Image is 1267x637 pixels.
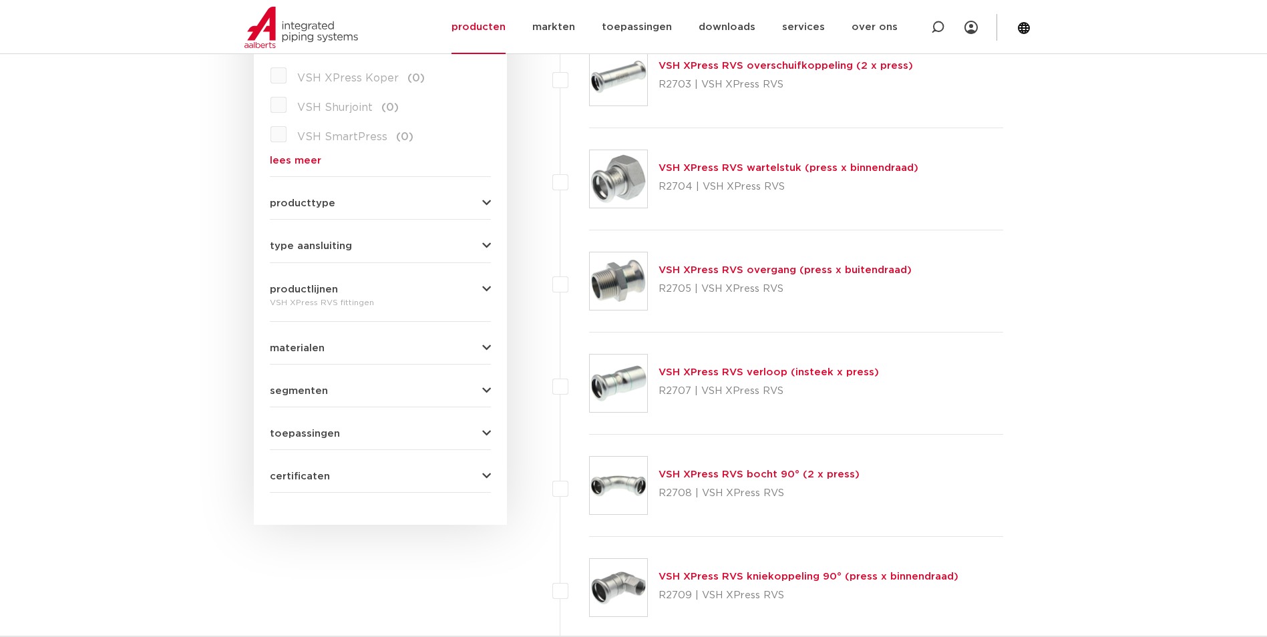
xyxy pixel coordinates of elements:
[270,198,335,208] span: producttype
[396,132,413,142] span: (0)
[270,429,340,439] span: toepassingen
[270,386,491,396] button: segmenten
[659,163,918,173] a: VSH XPress RVS wartelstuk (press x binnendraad)
[270,241,352,251] span: type aansluiting
[659,74,913,95] p: R2703 | VSH XPress RVS
[270,471,330,481] span: certificaten
[659,278,912,300] p: R2705 | VSH XPress RVS
[297,102,373,113] span: VSH Shurjoint
[659,381,879,402] p: R2707 | VSH XPress RVS
[407,73,425,83] span: (0)
[590,150,647,208] img: Thumbnail for VSH XPress RVS wartelstuk (press x binnendraad)
[659,367,879,377] a: VSH XPress RVS verloop (insteek x press)
[659,469,860,479] a: VSH XPress RVS bocht 90° (2 x press)
[590,559,647,616] img: Thumbnail for VSH XPress RVS kniekoppeling 90° (press x binnendraad)
[270,343,325,353] span: materialen
[297,73,399,83] span: VSH XPress Koper
[270,386,328,396] span: segmenten
[590,48,647,105] img: Thumbnail for VSH XPress RVS overschuifkoppeling (2 x press)
[270,429,491,439] button: toepassingen
[270,471,491,481] button: certificaten
[659,61,913,71] a: VSH XPress RVS overschuifkoppeling (2 x press)
[659,176,918,198] p: R2704 | VSH XPress RVS
[270,284,338,294] span: productlijnen
[270,156,491,166] a: lees meer
[590,252,647,310] img: Thumbnail for VSH XPress RVS overgang (press x buitendraad)
[590,355,647,412] img: Thumbnail for VSH XPress RVS verloop (insteek x press)
[270,241,491,251] button: type aansluiting
[297,132,387,142] span: VSH SmartPress
[381,102,399,113] span: (0)
[270,343,491,353] button: materialen
[659,585,958,606] p: R2709 | VSH XPress RVS
[270,284,491,294] button: productlijnen
[270,294,491,310] div: VSH XPress RVS fittingen
[659,483,860,504] p: R2708 | VSH XPress RVS
[590,457,647,514] img: Thumbnail for VSH XPress RVS bocht 90° (2 x press)
[659,265,912,275] a: VSH XPress RVS overgang (press x buitendraad)
[659,572,958,582] a: VSH XPress RVS kniekoppeling 90° (press x binnendraad)
[270,198,491,208] button: producttype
